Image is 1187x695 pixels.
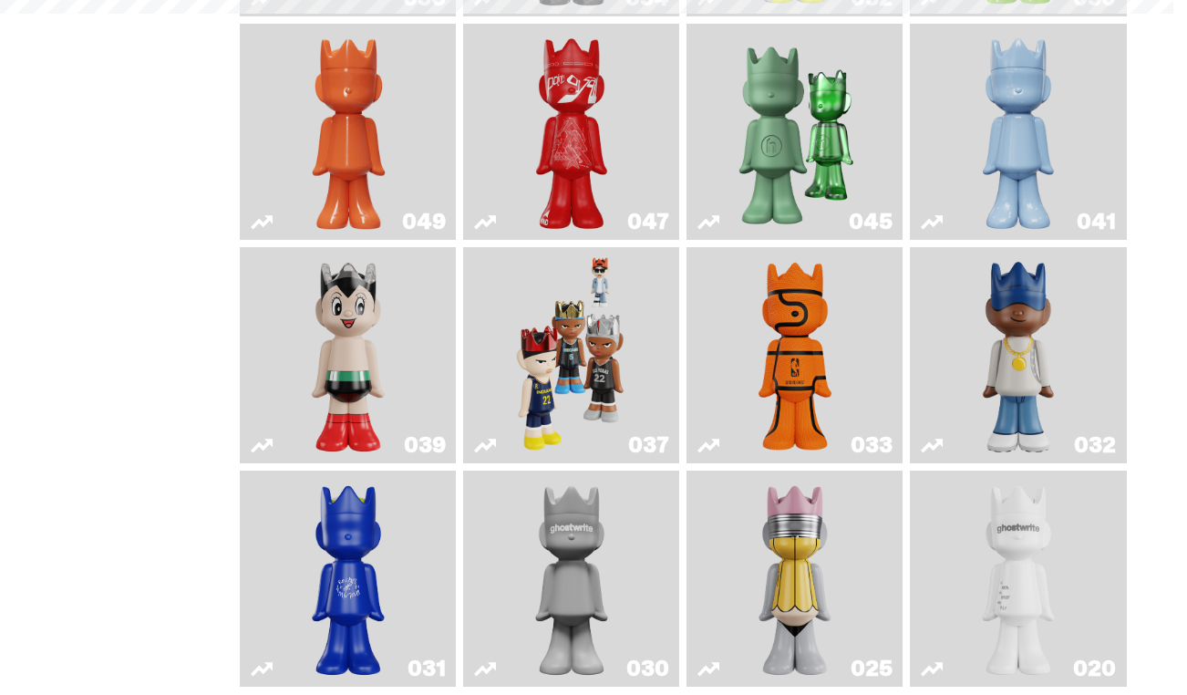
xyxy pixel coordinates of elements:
[515,254,628,456] img: Game Face (2024)
[1074,434,1115,456] div: 032
[726,31,864,233] img: Present
[251,31,445,233] a: Schrödinger's ghost: Orange Vibe
[921,31,1115,233] a: Schrödinger's ghost: Winter Blue
[251,254,445,456] a: Astro Boy
[408,658,445,679] div: 031
[292,478,405,679] img: Latte
[975,31,1061,233] img: Schrödinger's ghost: Winter Blue
[697,31,892,233] a: Present
[626,658,668,679] div: 030
[921,478,1115,679] a: ghost
[515,478,628,679] img: One
[1077,211,1115,233] div: 041
[474,478,668,679] a: One
[697,254,892,456] a: Game Ball
[851,658,892,679] div: 025
[627,211,668,233] div: 047
[474,254,668,456] a: Game Face (2024)
[304,31,391,233] img: Schrödinger's ghost: Orange Vibe
[628,434,668,456] div: 037
[851,434,892,456] div: 033
[738,478,852,679] img: No. 2 Pencil
[474,31,668,233] a: Skip
[962,254,1075,456] img: Swingman
[251,478,445,679] a: Latte
[962,478,1075,679] img: ghost
[402,211,445,233] div: 049
[1073,658,1115,679] div: 020
[697,478,892,679] a: No. 2 Pencil
[304,254,391,456] img: Astro Boy
[528,31,614,233] img: Skip
[849,211,892,233] div: 045
[751,254,838,456] img: Game Ball
[921,254,1115,456] a: Swingman
[404,434,445,456] div: 039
